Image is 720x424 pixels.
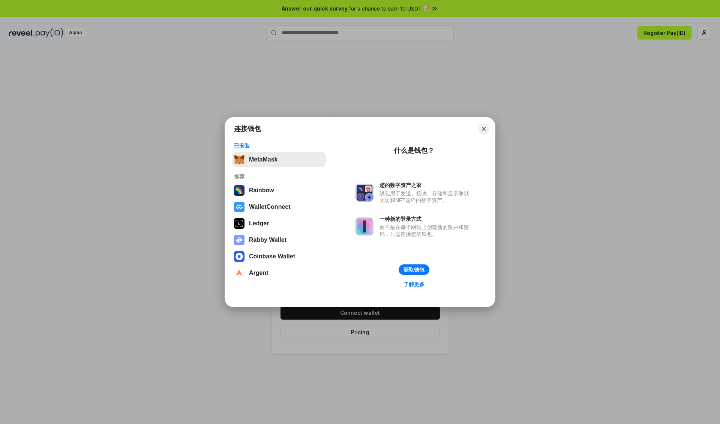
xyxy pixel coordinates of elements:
[379,216,472,222] div: 一种新的登录方式
[234,124,261,133] h1: 连接钱包
[399,264,429,275] button: 获取钱包
[232,199,326,214] button: WalletConnect
[249,237,286,243] div: Rabby Wallet
[234,251,244,262] img: svg+xml,%3Csvg%20width%3D%2228%22%20height%3D%2228%22%20viewBox%3D%220%200%2028%2028%22%20fill%3D...
[232,152,326,167] button: MetaMask
[234,154,244,165] img: svg+xml,%3Csvg%20fill%3D%22none%22%20height%3D%2233%22%20viewBox%3D%220%200%2035%2033%22%20width%...
[232,216,326,231] button: Ledger
[232,249,326,264] button: Coinbase Wallet
[234,235,244,245] img: svg+xml,%3Csvg%20xmlns%3D%22http%3A%2F%2Fwww.w3.org%2F2000%2Fsvg%22%20fill%3D%22none%22%20viewBox...
[232,232,326,247] button: Rabby Wallet
[355,217,373,235] img: svg+xml,%3Csvg%20xmlns%3D%22http%3A%2F%2Fwww.w3.org%2F2000%2Fsvg%22%20fill%3D%22none%22%20viewBox...
[234,268,244,278] img: svg+xml,%3Csvg%20width%3D%2228%22%20height%3D%2228%22%20viewBox%3D%220%200%2028%2028%22%20fill%3D...
[234,173,324,180] div: 推荐
[399,279,429,289] a: 了解更多
[249,187,274,194] div: Rainbow
[234,202,244,212] img: svg+xml,%3Csvg%20width%3D%2228%22%20height%3D%2228%22%20viewBox%3D%220%200%2028%2028%22%20fill%3D...
[355,184,373,202] img: svg+xml,%3Csvg%20xmlns%3D%22http%3A%2F%2Fwww.w3.org%2F2000%2Fsvg%22%20fill%3D%22none%22%20viewBox...
[249,156,277,163] div: MetaMask
[394,146,434,155] div: 什么是钱包？
[249,253,295,260] div: Coinbase Wallet
[249,220,269,227] div: Ledger
[249,204,291,210] div: WalletConnect
[249,270,268,276] div: Argent
[478,124,489,134] button: Close
[232,183,326,198] button: Rainbow
[403,281,424,288] div: 了解更多
[403,266,424,273] div: 获取钱包
[379,224,472,237] div: 而不是在每个网站上创建新的账户和密码，只需连接您的钱包。
[234,142,324,149] div: 已安装
[232,266,326,281] button: Argent
[379,182,472,189] div: 您的数字资产之家
[234,185,244,196] img: svg+xml,%3Csvg%20width%3D%22120%22%20height%3D%22120%22%20viewBox%3D%220%200%20120%20120%22%20fil...
[379,190,472,204] div: 钱包用于发送、接收、存储和显示像以太坊和NFT这样的数字资产。
[234,218,244,229] img: svg+xml,%3Csvg%20xmlns%3D%22http%3A%2F%2Fwww.w3.org%2F2000%2Fsvg%22%20width%3D%2228%22%20height%3...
